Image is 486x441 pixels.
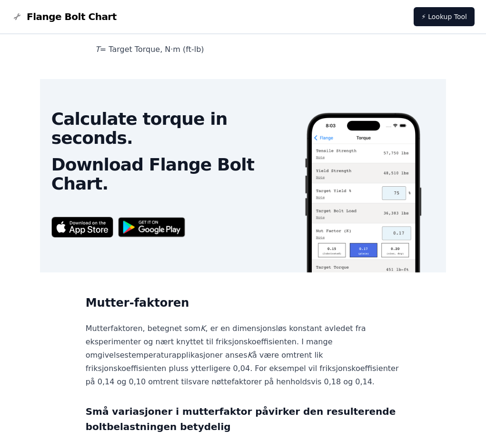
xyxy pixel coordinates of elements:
[86,404,401,434] h3: Små variasjoner i mutterfaktor påvirker den resulterende boltbelastningen betydelig
[86,43,401,56] p: = Target Torque, N·m (ft-lb)
[27,10,117,23] span: Flange Bolt Chart
[86,295,401,311] h2: Mutter-faktoren
[51,155,292,193] h2: Download Flange Bolt Chart.
[247,351,252,360] em: K
[51,217,113,237] img: App Store badge for the Flange Bolt Chart app
[11,10,117,23] a: Flange Bolt Chart LogoFlange Bolt Chart
[86,322,401,389] p: Mutterfaktoren, betegnet som , er en dimensjonsløs konstant avledet fra eksperimenter og nært kny...
[200,324,206,333] em: K
[113,212,190,242] img: Get it on Google Play
[414,7,475,26] a: ⚡ Lookup Tool
[95,45,100,54] em: T
[51,110,292,148] h2: Calculate torque in seconds.
[11,11,23,22] img: Flange Bolt Chart Logo
[304,112,423,348] img: Screenshot of a target torque calculation in the Flange Bolt Chart app.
